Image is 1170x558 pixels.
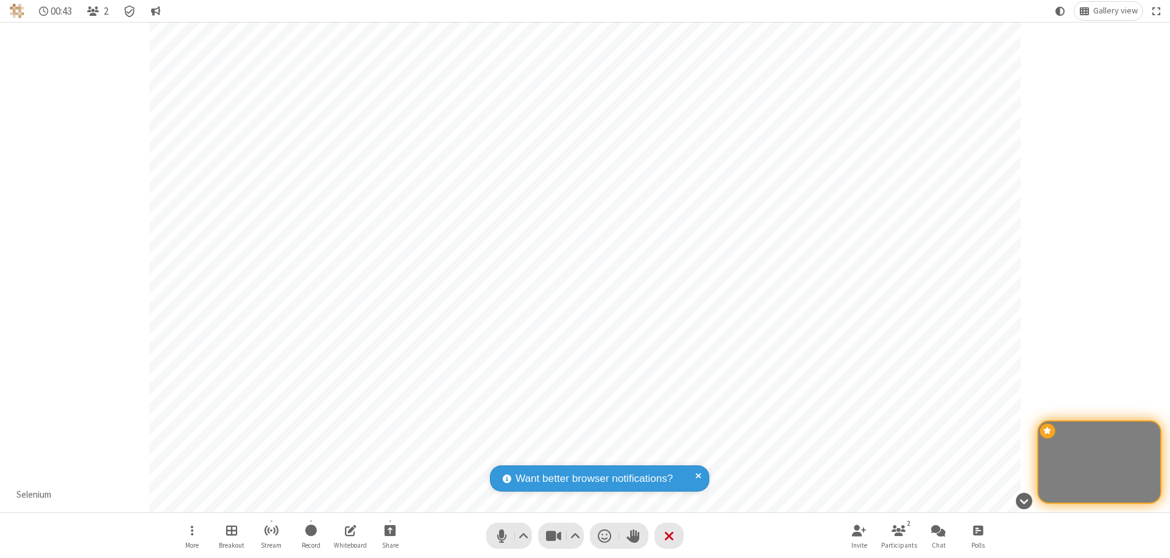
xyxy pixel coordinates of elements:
[841,518,877,553] button: Invite participants (⌘+Shift+I)
[486,523,532,549] button: Mute (⌘+Shift+A)
[253,518,289,553] button: Start streaming
[82,2,113,20] button: Open participant list
[118,2,141,20] div: Meeting details Encryption enabled
[146,2,165,20] button: Conversation
[174,518,210,553] button: Open menu
[654,523,684,549] button: End or leave meeting
[516,471,673,487] span: Want better browser notifications?
[1093,6,1138,16] span: Gallery view
[920,518,957,553] button: Open chat
[1147,2,1166,20] button: Fullscreen
[302,542,321,549] span: Record
[1074,2,1143,20] button: Change layout
[261,542,282,549] span: Stream
[213,518,250,553] button: Manage Breakout Rooms
[292,518,329,553] button: Start recording
[971,542,985,549] span: Polls
[1011,486,1037,515] button: Hide
[881,518,917,553] button: Open participant list
[960,518,996,553] button: Open poll
[332,518,369,553] button: Open shared whiteboard
[1051,2,1070,20] button: Using system theme
[619,523,648,549] button: Raise hand
[12,488,56,502] div: Selenium
[567,523,584,549] button: Video setting
[334,542,367,549] span: Whiteboard
[185,542,199,549] span: More
[34,2,77,20] div: Timer
[538,523,584,549] button: Stop video (⌘+Shift+V)
[382,542,399,549] span: Share
[516,523,532,549] button: Audio settings
[932,542,946,549] span: Chat
[851,542,867,549] span: Invite
[219,542,244,549] span: Breakout
[372,518,408,553] button: Start sharing
[51,5,72,17] span: 00:43
[104,5,108,17] span: 2
[881,542,917,549] span: Participants
[590,523,619,549] button: Send a reaction
[10,4,24,18] img: QA Selenium DO NOT DELETE OR CHANGE
[904,518,914,529] div: 2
